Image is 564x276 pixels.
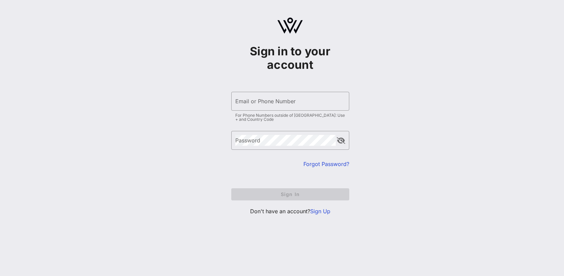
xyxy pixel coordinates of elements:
h1: Sign in to your account [231,45,349,72]
p: Don't have an account? [231,207,349,215]
a: Forgot Password? [303,161,349,167]
div: For Phone Numbers outside of [GEOGRAPHIC_DATA]: Use + and Country Code [235,113,345,121]
a: Sign Up [310,208,330,215]
img: logo.svg [277,18,303,34]
button: append icon [337,137,345,144]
